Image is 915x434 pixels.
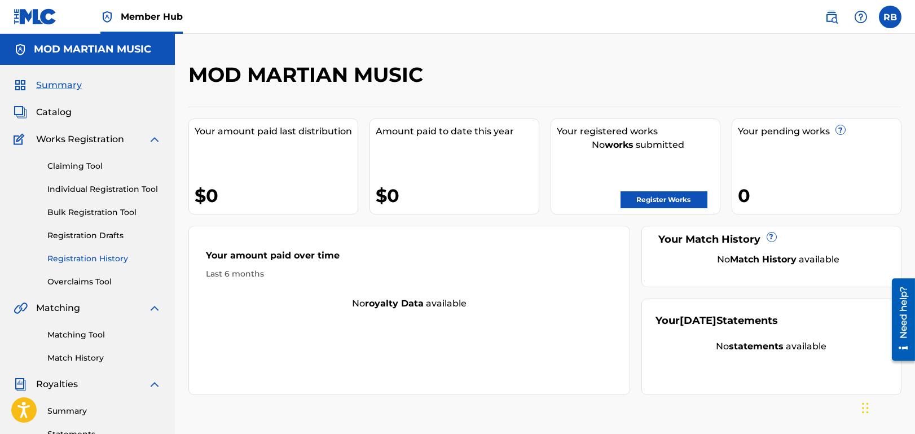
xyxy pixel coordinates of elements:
[730,254,797,265] strong: Match History
[34,43,151,56] h5: MOD MARTIAN MUSIC
[36,78,82,92] span: Summary
[47,405,161,417] a: Summary
[47,253,161,265] a: Registration History
[100,10,114,24] img: Top Rightsholder
[148,133,161,146] img: expand
[850,6,872,28] div: Help
[738,125,901,138] div: Your pending works
[14,8,57,25] img: MLC Logo
[206,268,613,280] div: Last 6 months
[656,313,778,328] div: Your Statements
[879,6,901,28] div: User Menu
[14,133,28,146] img: Works Registration
[825,10,838,24] img: search
[670,253,887,266] div: No available
[656,340,887,353] div: No available
[47,329,161,341] a: Matching Tool
[862,391,869,425] div: Drag
[729,341,784,352] strong: statements
[820,6,843,28] a: Public Search
[365,298,424,309] strong: royalty data
[47,160,161,172] a: Claiming Tool
[47,207,161,218] a: Bulk Registration Tool
[376,125,539,138] div: Amount paid to date this year
[148,378,161,391] img: expand
[36,106,72,119] span: Catalog
[376,183,539,208] div: $0
[195,183,358,208] div: $0
[14,78,82,92] a: SummarySummary
[621,191,707,208] a: Register Works
[36,133,124,146] span: Works Registration
[206,249,613,268] div: Your amount paid over time
[836,125,845,134] span: ?
[47,276,161,288] a: Overclaims Tool
[14,43,27,56] img: Accounts
[188,62,429,87] h2: MOD MARTIAN MUSIC
[605,139,634,150] strong: works
[14,106,72,119] a: CatalogCatalog
[14,378,27,391] img: Royalties
[14,78,27,92] img: Summary
[767,233,776,242] span: ?
[195,125,358,138] div: Your amount paid last distribution
[738,183,901,208] div: 0
[680,314,717,327] span: [DATE]
[148,301,161,315] img: expand
[859,380,915,434] iframe: Chat Widget
[854,10,868,24] img: help
[47,230,161,242] a: Registration Drafts
[36,301,80,315] span: Matching
[14,301,28,315] img: Matching
[557,138,720,152] div: No submitted
[14,106,27,119] img: Catalog
[189,297,630,310] div: No available
[36,378,78,391] span: Royalties
[47,352,161,364] a: Match History
[47,183,161,195] a: Individual Registration Tool
[557,125,720,138] div: Your registered works
[883,274,915,365] iframe: Resource Center
[656,232,887,247] div: Your Match History
[121,10,183,23] span: Member Hub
